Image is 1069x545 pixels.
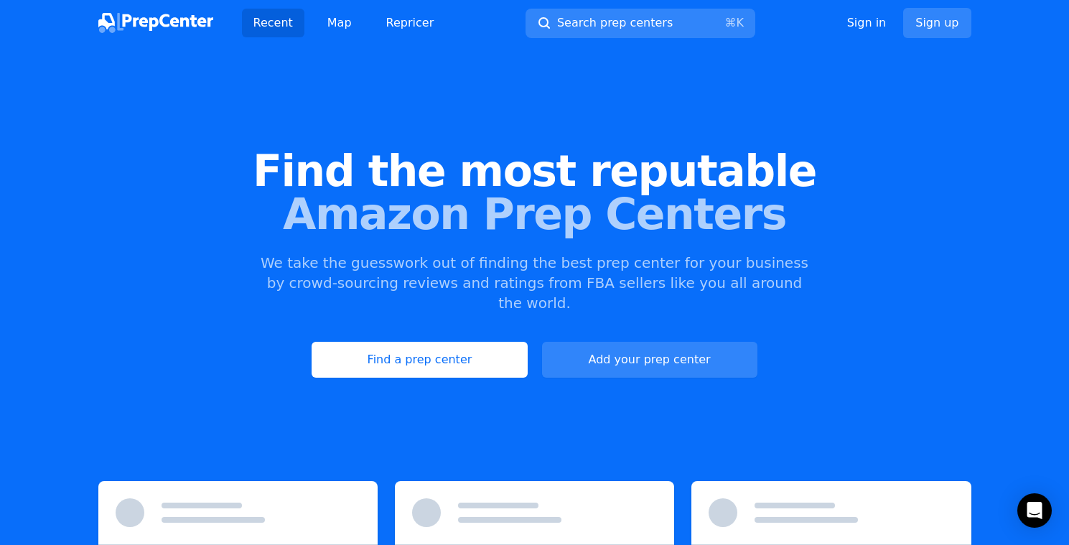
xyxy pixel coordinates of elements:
[903,8,971,38] a: Sign up
[98,13,213,33] img: PrepCenter
[316,9,363,37] a: Map
[242,9,304,37] a: Recent
[23,149,1046,192] span: Find the most reputable
[736,16,744,29] kbd: K
[557,14,673,32] span: Search prep centers
[724,16,736,29] kbd: ⌘
[23,192,1046,236] span: Amazon Prep Centers
[1017,493,1052,528] div: Open Intercom Messenger
[526,9,755,38] button: Search prep centers⌘K
[375,9,446,37] a: Repricer
[259,253,811,313] p: We take the guesswork out of finding the best prep center for your business by crowd-sourcing rev...
[542,342,757,378] a: Add your prep center
[847,14,887,32] a: Sign in
[312,342,527,378] a: Find a prep center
